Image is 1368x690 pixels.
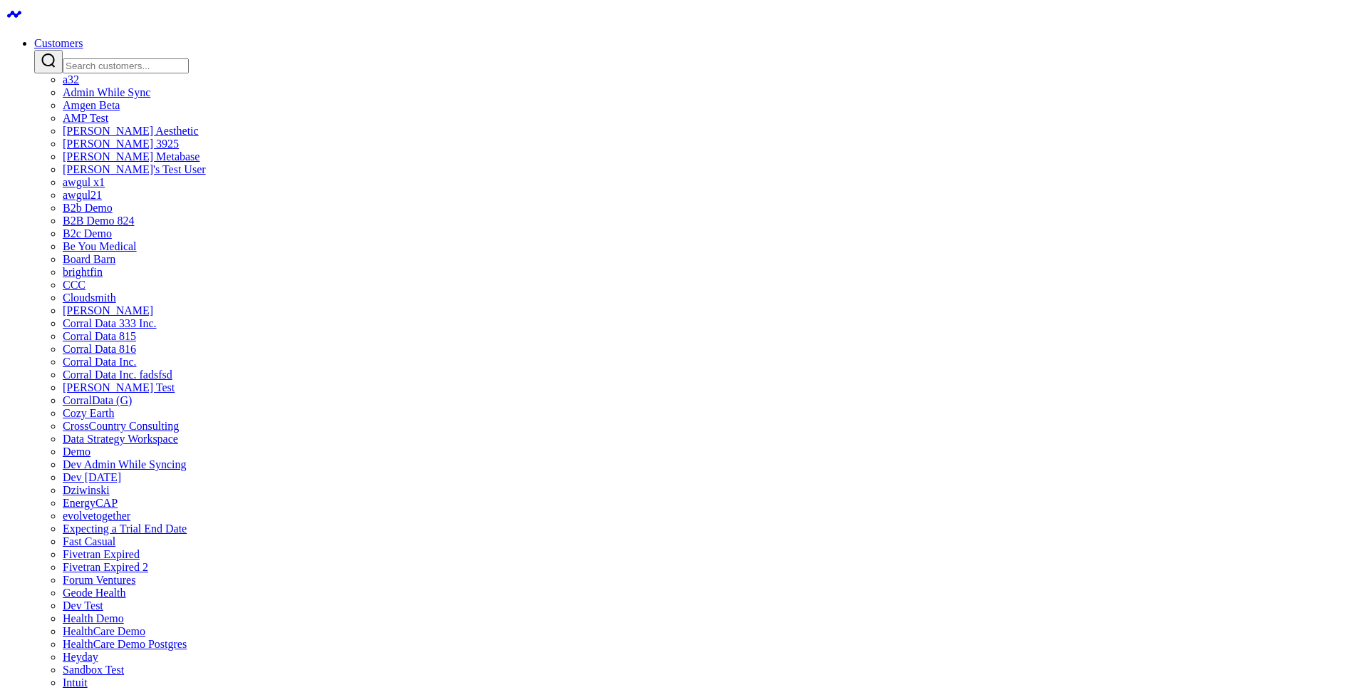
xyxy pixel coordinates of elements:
a: Be You Medical [63,240,137,252]
a: CrossCountry Consulting [63,420,179,432]
a: Fast Casual [63,535,115,547]
a: AMP Test [63,112,108,124]
a: CorralData (G) [63,394,132,406]
a: Dev [DATE] [63,471,121,483]
a: a32 [63,73,79,86]
a: Cloudsmith [63,292,116,304]
a: Expecting a Trial End Date [63,522,187,535]
a: Fivetran Expired [63,548,140,560]
a: [PERSON_NAME]'s Test User [63,163,206,175]
a: [PERSON_NAME] Test [63,381,175,393]
a: Corral Data 816 [63,343,136,355]
a: B2c Demo [63,227,112,240]
a: Board Barn [63,253,115,265]
a: B2b Demo [63,202,113,214]
a: Cozy Earth [63,407,114,419]
a: Corral Data 815 [63,330,136,342]
a: CCC [63,279,85,291]
a: [PERSON_NAME] 3925 [63,138,179,150]
a: awgul x1 [63,176,105,188]
a: Corral Data Inc. [63,356,137,368]
a: brightfin [63,266,103,278]
a: [PERSON_NAME] Aesthetic [63,125,199,137]
a: HealthCare Demo [63,625,145,637]
a: Data Strategy Workspace [63,433,178,445]
a: Demo [63,446,90,458]
a: Customers [34,37,83,49]
input: Search customers input [63,58,189,73]
a: HealthCare Demo Postgres [63,638,187,650]
a: Admin While Sync [63,86,150,98]
a: Intuit [63,676,88,689]
a: Dziwinski [63,484,110,496]
a: [PERSON_NAME] [63,304,153,316]
button: Search customers button [34,50,63,73]
a: [PERSON_NAME] Metabase [63,150,199,163]
a: B2B Demo 824 [63,215,134,227]
a: Corral Data Inc. fadsfsd [63,369,172,381]
a: Sandbox Test [63,664,124,676]
a: Forum Ventures [63,574,135,586]
a: Corral Data 333 Inc. [63,317,157,329]
a: Amgen Beta [63,99,120,111]
a: Dev Test [63,599,103,612]
a: evolvetogether [63,510,130,522]
a: Fivetran Expired 2 [63,561,148,573]
a: Heyday [63,651,98,663]
a: Geode Health [63,587,125,599]
a: Dev Admin While Syncing [63,458,186,470]
a: Health Demo [63,612,124,624]
a: awgul21 [63,189,102,201]
a: EnergyCAP [63,497,118,509]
